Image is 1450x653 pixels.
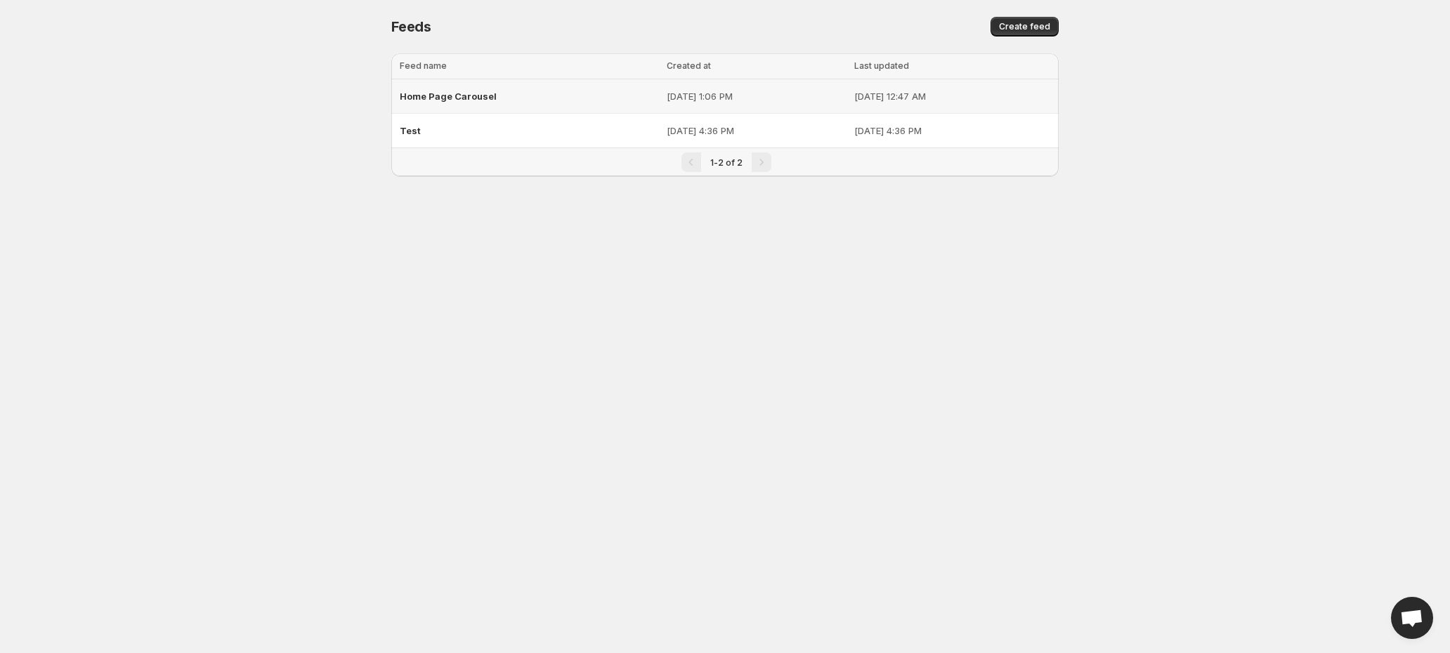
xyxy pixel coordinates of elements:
[400,91,497,102] span: Home Page Carousel
[667,124,846,138] p: [DATE] 4:36 PM
[400,125,421,136] span: Test
[710,157,743,168] span: 1-2 of 2
[1391,597,1433,639] div: Open chat
[854,60,909,71] span: Last updated
[391,147,1059,176] nav: Pagination
[991,17,1059,37] button: Create feed
[391,18,431,35] span: Feeds
[999,21,1050,32] span: Create feed
[667,60,711,71] span: Created at
[854,89,1050,103] p: [DATE] 12:47 AM
[667,89,846,103] p: [DATE] 1:06 PM
[400,60,447,71] span: Feed name
[854,124,1050,138] p: [DATE] 4:36 PM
